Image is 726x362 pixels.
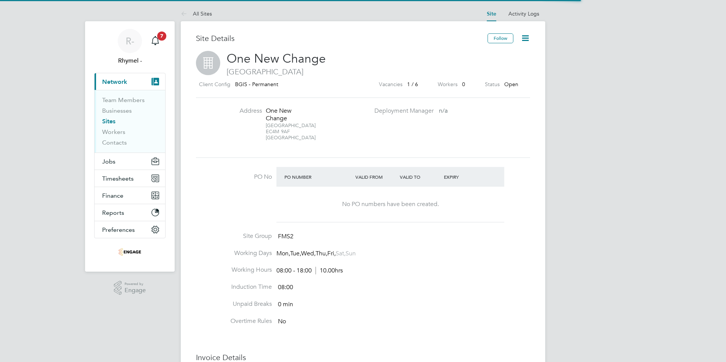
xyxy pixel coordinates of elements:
a: Sites [102,118,115,125]
label: Induction Time [196,283,272,291]
span: R- [126,36,134,46]
span: No [278,318,286,325]
label: Site Group [196,232,272,240]
label: Vacancies [379,80,402,89]
span: Powered by [125,281,146,287]
span: Timesheets [102,175,134,182]
span: 08:00 [278,283,293,291]
label: Workers [438,80,458,89]
button: Finance [95,187,165,204]
a: Businesses [102,107,132,114]
span: Wed, [301,250,316,257]
span: One New Change [227,51,326,66]
span: 0 min [278,301,293,308]
div: No PO numbers have been created. [284,200,497,208]
span: Tue, [290,250,301,257]
button: Jobs [95,153,165,170]
span: 0 [462,81,465,88]
div: One New Change [266,107,313,123]
a: R-Rhymel - [94,29,166,65]
button: Network [95,73,165,90]
button: Reports [95,204,165,221]
a: All Sites [181,10,212,17]
span: 7 [157,31,166,41]
span: FMS2 [278,233,294,240]
span: Thu, [316,250,327,257]
label: Deployment Manager [370,107,434,115]
span: BGIS - Permanent [235,81,278,88]
a: Workers [102,128,125,135]
span: Rhymel - [94,56,166,65]
a: 7 [148,29,163,53]
div: Valid From [354,170,398,184]
span: Mon, [276,250,290,257]
img: thrivesw-logo-retina.png [118,246,141,258]
span: 10.00hrs [316,267,343,274]
span: [GEOGRAPHIC_DATA] [196,67,530,77]
span: Network [102,78,127,85]
span: Fri, [327,250,336,257]
label: Status [485,80,500,89]
a: Activity Logs [508,10,539,17]
a: Powered byEngage [114,281,146,295]
span: n/a [439,107,448,115]
div: [GEOGRAPHIC_DATA] EC4M 9AF [GEOGRAPHIC_DATA] [266,123,313,141]
button: Timesheets [95,170,165,187]
button: Preferences [95,221,165,238]
span: Finance [102,192,123,199]
span: Jobs [102,158,115,165]
span: 1 / 6 [407,81,418,88]
a: Contacts [102,139,127,146]
div: Expiry [442,170,486,184]
span: Sun [346,250,356,257]
span: Reports [102,209,124,216]
label: PO No [196,173,272,181]
div: 08:00 - 18:00 [276,267,343,275]
span: Engage [125,287,146,294]
button: Follow [488,33,513,43]
div: PO Number [283,170,354,184]
label: Working Hours [196,266,272,274]
label: Client Config [199,80,230,89]
div: Network [95,90,165,153]
span: Open [504,81,518,88]
label: Overtime Rules [196,317,272,325]
h3: Site Details [196,33,488,43]
span: Sat, [336,250,346,257]
nav: Main navigation [85,21,175,272]
a: Site [487,11,496,17]
label: Address [220,107,262,115]
a: Team Members [102,96,145,104]
span: Preferences [102,226,135,233]
label: Working Days [196,249,272,257]
div: Valid To [398,170,442,184]
label: Unpaid Breaks [196,300,272,308]
a: Go to home page [94,246,166,258]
